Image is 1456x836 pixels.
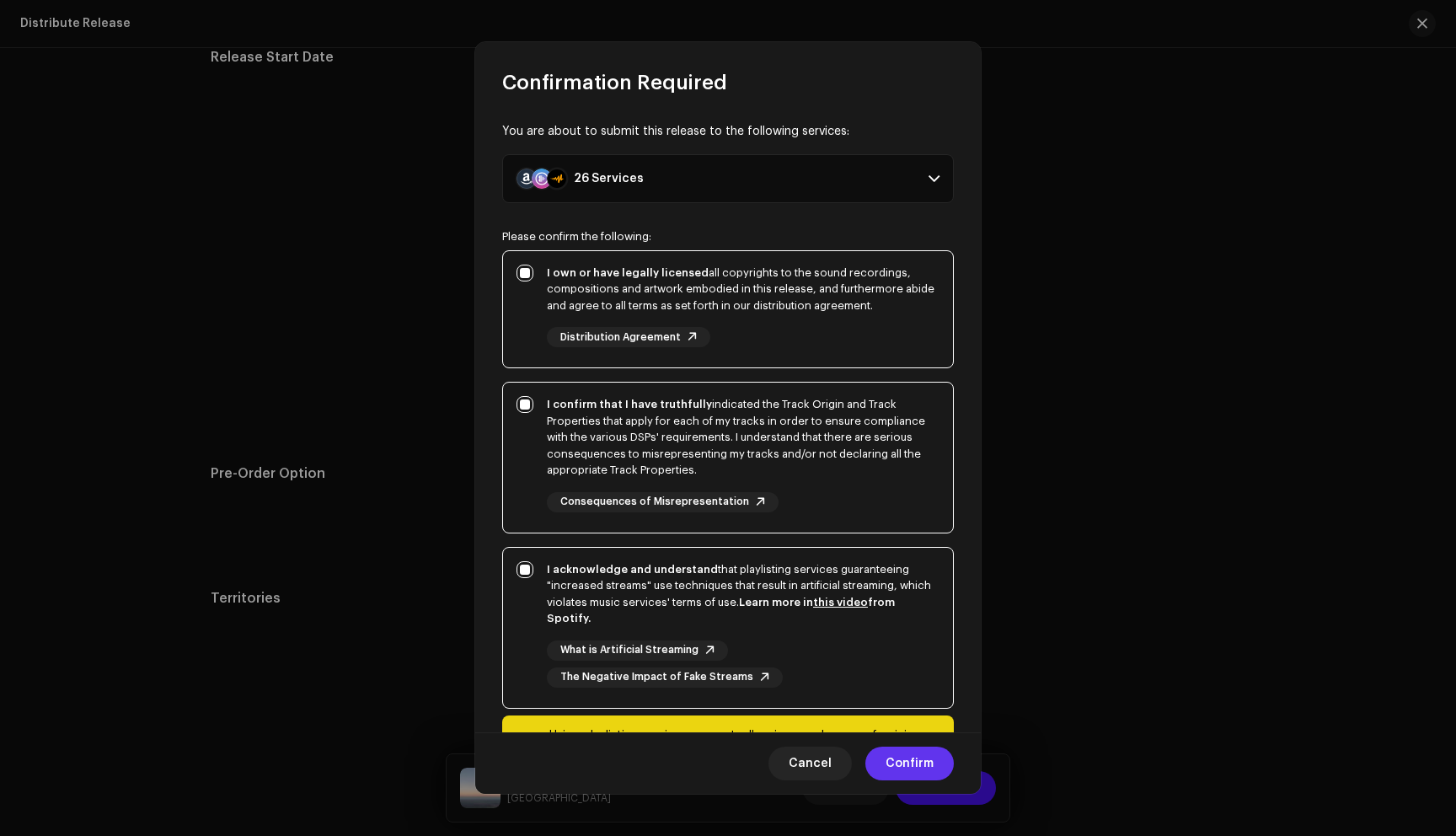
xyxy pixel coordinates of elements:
[547,265,939,314] div: all copyrights to the sound recordings, compositions and artwork embodied in this release, and fu...
[502,69,727,96] span: Confirmation Required
[886,747,934,780] span: Confirm
[547,597,895,624] strong: Learn more in from Spotify.
[560,332,681,343] span: Distribution Agreement
[865,747,954,780] button: Confirm
[502,250,954,369] p-togglebutton: I own or have legally licensedall copyrights to the sound recordings, compositions and artwork em...
[547,564,718,575] strong: I acknowledge and understand
[547,396,939,479] div: indicated the Track Origin and Track Properties that apply for each of my tracks in order to ensu...
[547,399,712,410] strong: I confirm that I have truthfully
[502,382,954,533] p-togglebutton: I confirm that I have truthfullyindicated the Track Origin and Track Properties that apply for ea...
[560,645,699,656] span: What is Artificial Streaming
[813,597,868,608] a: this video
[768,747,852,780] button: Cancel
[560,672,753,683] span: The Negative Impact of Fake Streams
[574,172,644,185] div: 26 Services
[502,547,954,709] p-togglebutton: I acknowledge and understandthat playlisting services guaranteeing "increased streams" use techni...
[547,561,939,627] div: that playlisting services guaranteeing "increased streams" use techniques that result in artifici...
[502,123,954,141] div: You are about to submit this release to the following services:
[547,267,709,278] strong: I own or have legally licensed
[549,726,940,786] div: Using playlisting services may actually ruin your chances of gaining more streams, and may also r...
[789,747,832,780] span: Cancel
[502,230,954,244] div: Please confirm the following:
[560,496,749,507] span: Consequences of Misrepresentation
[502,154,954,203] p-accordion-header: 26 Services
